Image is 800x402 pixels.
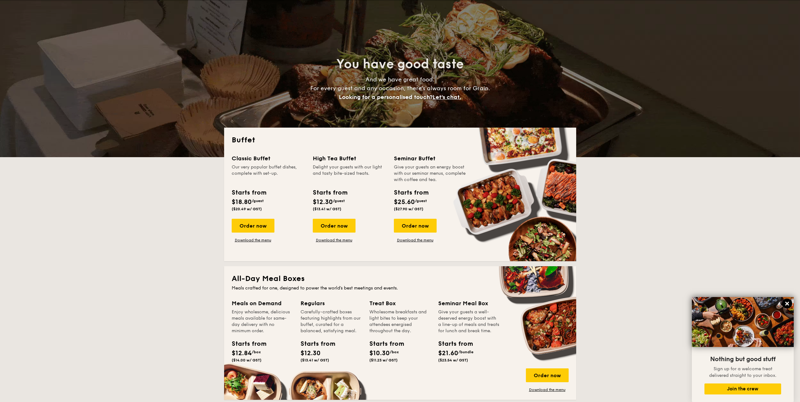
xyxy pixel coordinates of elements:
[232,164,305,183] div: Our very popular buffet dishes, complete with set-up.
[232,238,274,243] a: Download the menu
[438,309,499,334] div: Give your guests a well-deserved energy boost with a line-up of meals and treats for lunch and br...
[313,198,333,206] span: $12.30
[369,350,390,357] span: $10.30
[394,207,423,211] span: ($27.90 w/ GST)
[313,188,347,197] div: Starts from
[336,57,464,72] span: You have good taste
[232,358,262,362] span: ($14.00 w/ GST)
[415,199,427,203] span: /guest
[339,94,433,101] span: Looking for a personalised touch?
[232,285,569,291] div: Meals crafted for one, designed to power the world's best meetings and events.
[301,350,321,357] span: $12.30
[232,198,252,206] span: $18.80
[438,358,468,362] span: ($23.54 w/ GST)
[313,207,341,211] span: ($13.41 w/ GST)
[301,339,329,349] div: Starts from
[710,355,775,363] span: Nothing but good stuff
[390,350,399,354] span: /box
[394,188,428,197] div: Starts from
[438,299,499,308] div: Seminar Meal Box
[232,188,266,197] div: Starts from
[232,350,252,357] span: $12.84
[394,198,415,206] span: $25.60
[369,309,431,334] div: Wholesome breakfasts and light bites to keep your attendees energised throughout the day.
[232,135,569,145] h2: Buffet
[394,238,437,243] a: Download the menu
[438,350,458,357] span: $21.60
[252,199,264,203] span: /guest
[433,94,461,101] span: Let's chat.
[709,366,776,378] span: Sign up for a welcome treat delivered straight to your inbox.
[252,350,261,354] span: /box
[232,274,569,284] h2: All-Day Meal Boxes
[369,299,431,308] div: Treat Box
[526,387,569,392] a: Download the menu
[301,358,329,362] span: ($13.41 w/ GST)
[313,154,386,163] div: High Tea Buffet
[313,238,356,243] a: Download the menu
[313,219,356,233] div: Order now
[232,299,293,308] div: Meals on Demand
[301,299,362,308] div: Regulars
[232,219,274,233] div: Order now
[333,199,345,203] span: /guest
[394,219,437,233] div: Order now
[782,299,792,309] button: Close
[394,154,467,163] div: Seminar Buffet
[704,383,781,394] button: Join the crew
[310,76,490,101] span: And we have great food. For every guest and any occasion, there’s always room for Grain.
[232,339,260,349] div: Starts from
[526,368,569,382] div: Order now
[313,164,386,183] div: Delight your guests with our light and tasty bite-sized treats.
[232,207,262,211] span: ($20.49 w/ GST)
[458,350,473,354] span: /bundle
[438,339,466,349] div: Starts from
[369,339,398,349] div: Starts from
[232,154,305,163] div: Classic Buffet
[369,358,398,362] span: ($11.23 w/ GST)
[692,297,794,347] img: DSC07876-Edit02-Large.jpeg
[394,164,467,183] div: Give your guests an energy boost with our seminar menus, complete with coffee and tea.
[232,309,293,334] div: Enjoy wholesome, delicious meals available for same-day delivery with no minimum order.
[301,309,362,334] div: Carefully-crafted boxes featuring highlights from our buffet, curated for a balanced, satisfying ...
